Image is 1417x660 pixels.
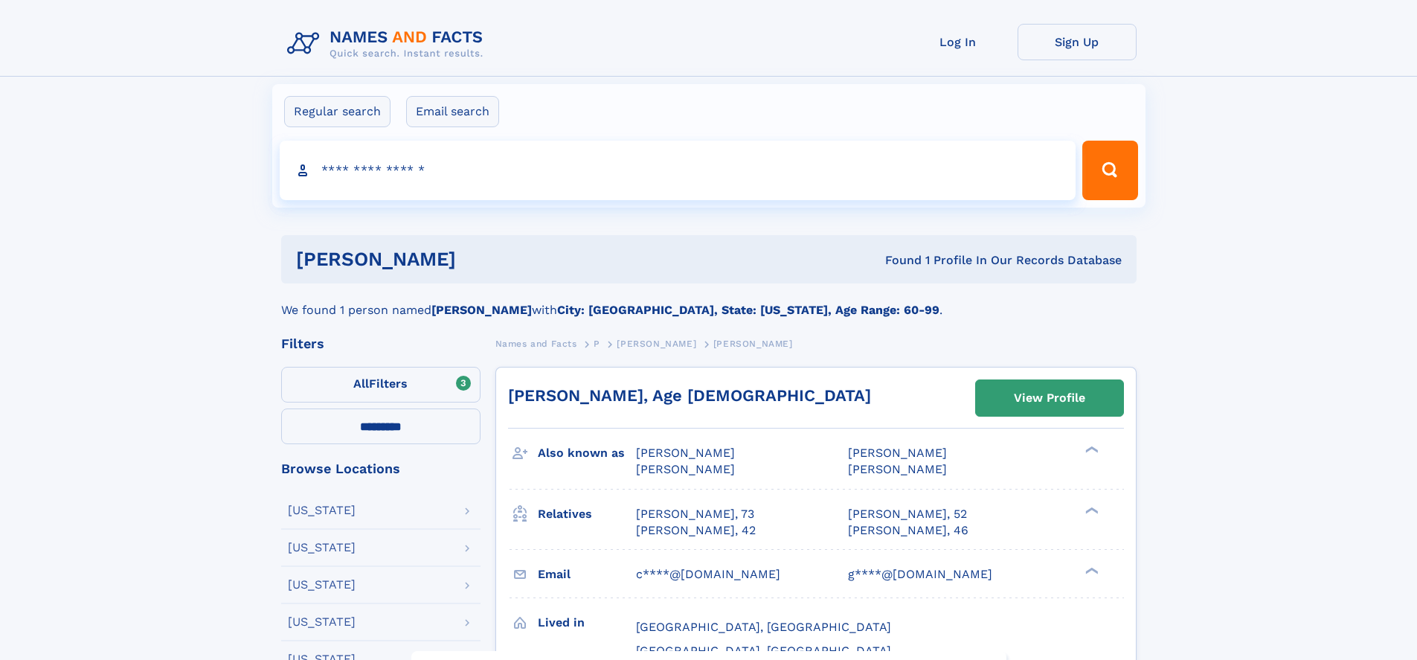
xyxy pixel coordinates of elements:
[296,250,671,269] h1: [PERSON_NAME]
[594,334,600,353] a: P
[670,252,1122,269] div: Found 1 Profile In Our Records Database
[508,386,871,405] a: [PERSON_NAME], Age [DEMOGRAPHIC_DATA]
[431,303,532,317] b: [PERSON_NAME]
[538,502,636,527] h3: Relatives
[848,462,947,476] span: [PERSON_NAME]
[636,462,735,476] span: [PERSON_NAME]
[1018,24,1137,60] a: Sign Up
[976,380,1123,416] a: View Profile
[636,506,754,522] a: [PERSON_NAME], 73
[848,506,967,522] a: [PERSON_NAME], 52
[594,339,600,349] span: P
[495,334,577,353] a: Names and Facts
[281,283,1137,319] div: We found 1 person named with .
[617,339,696,349] span: [PERSON_NAME]
[848,446,947,460] span: [PERSON_NAME]
[848,522,968,539] a: [PERSON_NAME], 46
[280,141,1076,200] input: search input
[353,377,369,391] span: All
[636,446,735,460] span: [PERSON_NAME]
[288,616,356,628] div: [US_STATE]
[284,96,391,127] label: Regular search
[281,462,481,475] div: Browse Locations
[636,522,756,539] a: [PERSON_NAME], 42
[1014,381,1085,415] div: View Profile
[281,24,495,64] img: Logo Names and Facts
[406,96,499,127] label: Email search
[281,367,481,403] label: Filters
[636,620,891,634] span: [GEOGRAPHIC_DATA], [GEOGRAPHIC_DATA]
[538,610,636,635] h3: Lived in
[557,303,939,317] b: City: [GEOGRAPHIC_DATA], State: [US_STATE], Age Range: 60-99
[288,542,356,554] div: [US_STATE]
[538,440,636,466] h3: Also known as
[713,339,793,349] span: [PERSON_NAME]
[617,334,696,353] a: [PERSON_NAME]
[1082,445,1099,455] div: ❯
[281,337,481,350] div: Filters
[538,562,636,587] h3: Email
[899,24,1018,60] a: Log In
[1082,505,1099,515] div: ❯
[636,644,891,658] span: [GEOGRAPHIC_DATA], [GEOGRAPHIC_DATA]
[288,579,356,591] div: [US_STATE]
[1082,566,1099,575] div: ❯
[1082,141,1137,200] button: Search Button
[288,504,356,516] div: [US_STATE]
